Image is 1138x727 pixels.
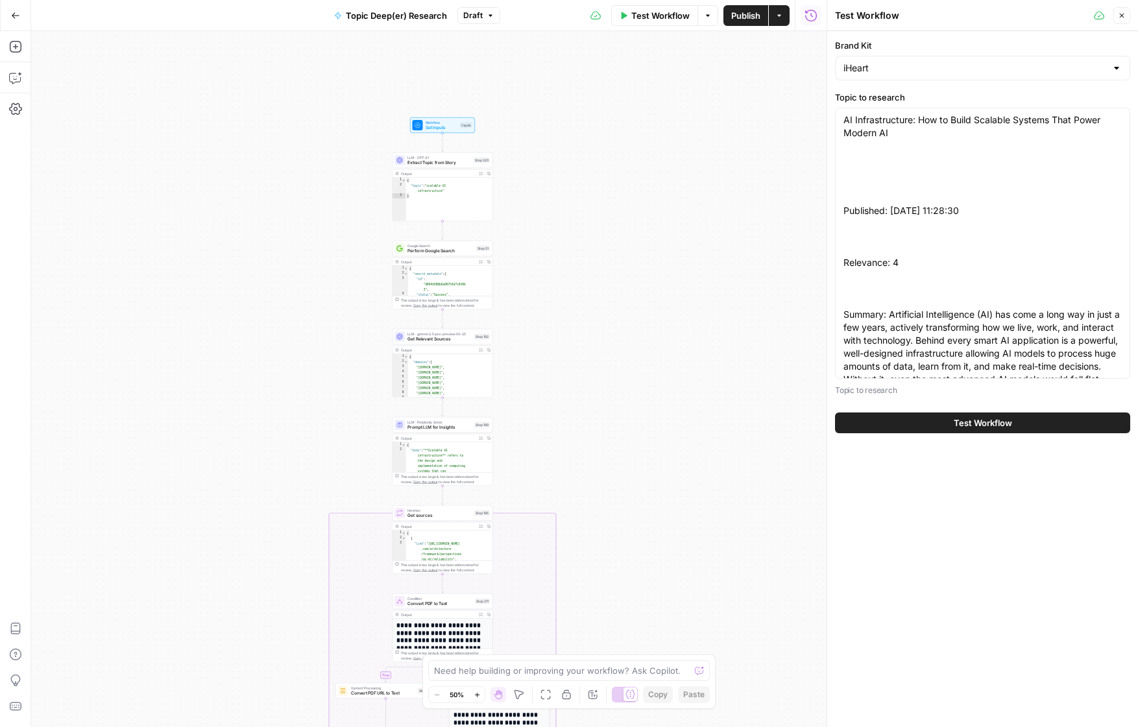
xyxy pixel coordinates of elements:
button: Copy [643,686,673,703]
div: Output [401,259,475,265]
span: Copy [648,689,668,700]
span: Test Workflow [631,9,690,22]
div: Output [401,348,475,353]
span: Get sources [407,512,472,519]
span: Paste [683,689,705,700]
div: 6 [393,380,408,385]
button: Publish [723,5,768,26]
span: Iteration [407,508,472,513]
div: Step 51 [476,246,490,252]
div: 1 [393,530,406,536]
span: Convert PDF URL to Text [351,690,415,697]
textarea: AI Infrastructure: How to Build Scalable Systems That Power Modern AI Published: [DATE] 11:28:30 ... [843,113,1122,412]
div: Step 199 [474,422,490,428]
div: 7 [393,385,408,390]
div: LLM · gemini-2.5-pro-preview-03-25Get Relevant SourcesStep 192Output{ "domains":[ "[DOMAIN_NAME]"... [393,329,493,398]
div: This output is too large & has been abbreviated for review. to view the full content. [401,650,490,661]
g: Edge from step_51 to step_192 [442,309,444,328]
div: IterationGet sourcesStep 195Output[ { "link":"[URL][DOMAIN_NAME] .com/architecture /framework/per... [393,505,493,574]
div: Step 211 [475,599,490,604]
div: 8 [393,390,408,396]
div: WorkflowSet InputsInputs [393,117,493,133]
span: Toggle code folding, rows 2 through 13 [404,359,408,364]
div: This output is too large & has been abbreviated for review. to view the full content. [401,298,490,308]
div: 1 [393,178,406,183]
g: Edge from step_211 to step_212 [385,662,442,682]
span: Toggle code folding, rows 1 through 14 [404,354,408,359]
div: 1 [393,354,408,359]
div: 1 [393,442,406,447]
label: Brand Kit [835,39,1130,52]
div: 3 [393,364,408,370]
span: Topic Deep(er) Research [346,9,447,22]
div: 2 [393,183,406,193]
div: LLM · Perplexity SonarPrompt LLM for InsightsStep 199Output{ "body":"**Scalable AI infrastructure... [393,417,493,486]
span: LLM · gemini-2.5-pro-preview-03-25 [407,331,472,337]
span: Toggle code folding, rows 1 through 6 [402,530,406,536]
button: Paste [678,686,710,703]
div: This output is too large & has been abbreviated for review. to view the full content. [401,562,490,573]
span: Copy the output [413,656,438,660]
span: Perform Google Search [407,248,474,254]
button: Draft [457,7,500,24]
label: Topic to research [835,91,1130,104]
div: Output [401,436,475,441]
img: 62yuwf1kr9krw125ghy9mteuwaw4 [340,687,346,694]
g: Edge from step_220 to step_51 [442,221,444,240]
button: Topic Deep(er) Research [326,5,455,26]
g: Edge from step_195 to step_211 [442,574,444,593]
span: Google Search [407,243,474,248]
div: LLM · GPT-4.1Extract Topic from StoryStep 220Output{ "topic":"scalable AI infrastructure"} [393,152,493,221]
g: Edge from start to step_220 [442,133,444,152]
span: Convert PDF to Text [407,601,472,607]
span: Toggle code folding, rows 1 through 3 [402,442,406,447]
div: 3 [393,276,408,292]
span: Extract Topic from Story [407,160,471,166]
div: Step 220 [474,158,490,163]
span: Toggle code folding, rows 1 through 3 [402,178,406,183]
div: Output [401,612,475,617]
span: Draft [463,10,483,21]
div: Inputs [460,123,472,128]
span: LLM · Perplexity Sonar [407,420,472,425]
div: 4 [393,370,408,375]
span: Content Processing [351,685,415,691]
div: 2 [393,359,408,364]
div: Step 212 [418,688,433,694]
span: Toggle code folding, rows 2 through 5 [402,536,406,541]
div: Step 192 [474,334,490,340]
span: Workflow [426,120,458,125]
button: Test Workflow [611,5,697,26]
span: Copy the output [413,304,438,307]
div: Google SearchPerform Google SearchStep 51Output{ "search_metadata":{ "id": "6894d588b6a86754d7c03... [393,241,493,309]
span: Get Relevant Sources [407,336,472,342]
div: This output is too large & has been abbreviated for review. to view the full content. [401,474,490,484]
g: Edge from step_192 to step_199 [442,398,444,416]
span: Set Inputs [426,125,458,131]
div: 4 [393,292,408,297]
div: Step 195 [474,510,490,516]
span: Copy the output [413,480,438,484]
span: Prompt LLM for Insights [407,424,472,431]
span: Condition [407,596,472,601]
span: Toggle code folding, rows 2 through 12 [404,271,408,276]
div: 5 [393,375,408,380]
div: Content ProcessingConvert PDF URL to TextStep 212 [335,683,436,698]
button: Test Workflow [835,412,1130,433]
span: Toggle code folding, rows 1 through 94 [404,266,408,271]
p: Topic to research [835,384,1130,397]
div: 1 [393,266,408,271]
div: 2 [393,271,408,276]
div: 2 [393,536,406,541]
span: Publish [731,9,760,22]
div: Output [401,171,475,176]
g: Edge from step_199 to step_195 [442,486,444,505]
div: 3 [393,541,406,562]
span: 50% [450,689,464,700]
span: LLM · GPT-4.1 [407,155,471,160]
input: iHeart [843,62,1106,75]
div: Output [401,524,475,529]
span: Test Workflow [954,416,1012,429]
div: 3 [393,193,406,198]
div: 9 [393,396,408,401]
